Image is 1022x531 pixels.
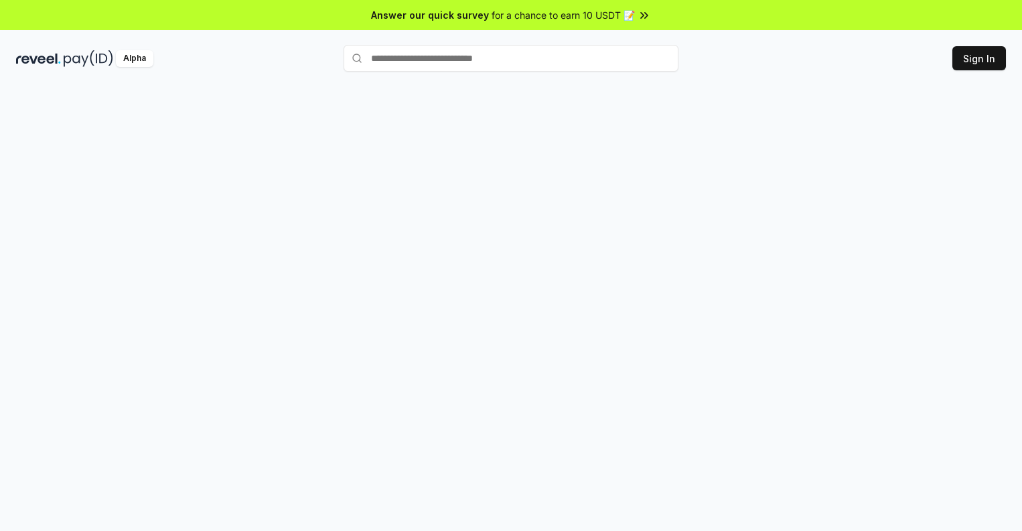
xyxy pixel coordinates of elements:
[371,8,489,22] span: Answer our quick survey
[16,50,61,67] img: reveel_dark
[492,8,635,22] span: for a chance to earn 10 USDT 📝
[64,50,113,67] img: pay_id
[952,46,1006,70] button: Sign In
[116,50,153,67] div: Alpha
